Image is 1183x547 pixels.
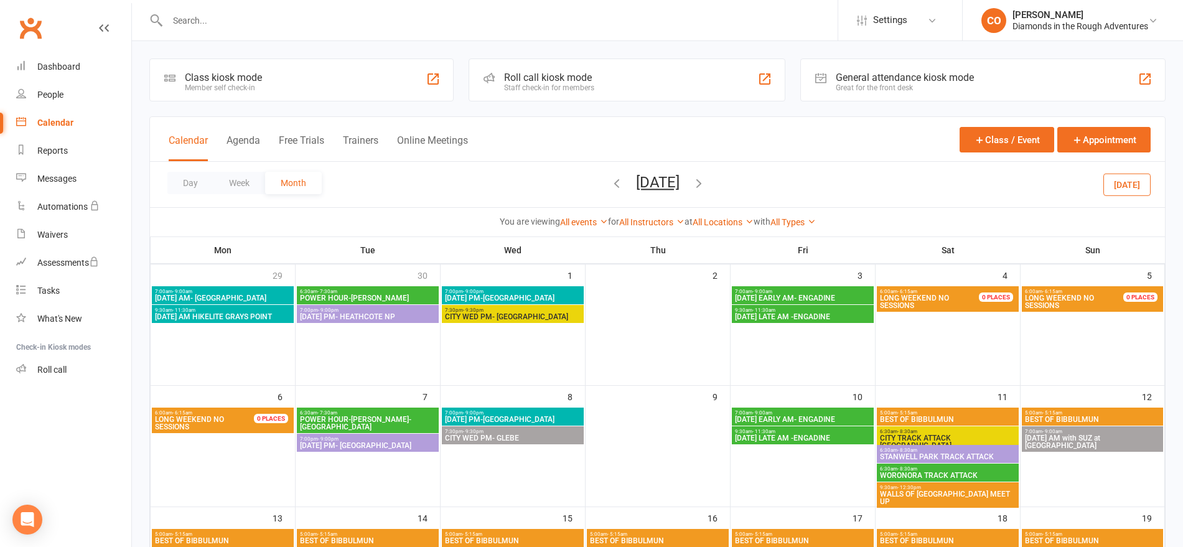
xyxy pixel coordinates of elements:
[185,72,262,83] div: Class kiosk mode
[752,429,775,434] span: - 11:30am
[607,531,627,537] span: - 5:15am
[981,8,1006,33] div: CO
[299,294,436,302] span: POWER HOUR-[PERSON_NAME]
[897,466,917,472] span: - 8:30am
[1021,237,1165,263] th: Sun
[734,434,871,442] span: [DATE] LATE AM -ENGADINE
[37,202,88,212] div: Automations
[734,307,871,313] span: 9:30am
[586,237,731,263] th: Thu
[734,294,871,302] span: [DATE] EARLY AM- ENGADINE
[897,289,917,294] span: - 6:15am
[504,83,594,92] div: Staff check-in for members
[873,6,907,34] span: Settings
[444,416,581,423] span: [DATE] PM-[GEOGRAPHIC_DATA]
[273,507,295,528] div: 13
[879,416,1016,423] span: BEST OF BIBBULMUN
[879,289,994,294] span: 6:00am
[169,134,208,161] button: Calendar
[734,313,871,320] span: [DATE] LATE AM -ENGADINE
[752,410,772,416] span: - 9:00am
[16,193,131,221] a: Automations
[444,531,581,537] span: 5:00am
[1024,289,1138,294] span: 6:00am
[1103,173,1151,195] button: [DATE]
[16,109,131,137] a: Calendar
[462,531,482,537] span: - 5:15am
[1142,386,1164,406] div: 12
[299,436,436,442] span: 7:00pm
[318,307,339,313] span: - 9:00pm
[463,307,484,313] span: - 9:30pm
[880,294,949,302] span: LONG WEEKEND NO
[16,53,131,81] a: Dashboard
[636,174,680,191] button: [DATE]
[278,386,295,406] div: 6
[299,289,436,294] span: 6:30am
[1057,127,1151,152] button: Appointment
[752,289,772,294] span: - 9:00am
[172,531,192,537] span: - 5:15am
[154,313,291,320] span: [DATE] AM HIKELITE GRAYS POINT
[879,490,1016,505] span: WALLS OF [GEOGRAPHIC_DATA] MEET UP
[876,237,1021,263] th: Sat
[1012,9,1148,21] div: [PERSON_NAME]
[37,90,63,100] div: People
[37,365,67,375] div: Roll call
[444,434,581,442] span: CITY WED PM- GLEBE
[37,174,77,184] div: Messages
[1024,537,1161,545] span: BEST OF BIBBULMUN
[568,386,585,406] div: 8
[16,249,131,277] a: Assessments
[608,217,619,227] strong: for
[708,507,730,528] div: 16
[317,531,337,537] span: - 5:15am
[444,313,581,320] span: CITY WED PM- [GEOGRAPHIC_DATA]
[37,314,82,324] div: What's New
[998,507,1020,528] div: 18
[879,429,1016,434] span: 6:30am
[444,429,581,434] span: 7:30pm
[444,307,581,313] span: 7:30pm
[15,12,46,44] a: Clubworx
[770,217,816,227] a: All Types
[154,294,291,302] span: [DATE] AM- [GEOGRAPHIC_DATA]
[16,356,131,384] a: Roll call
[897,447,917,453] span: - 8:30am
[279,134,324,161] button: Free Trials
[500,217,560,227] strong: You are viewing
[299,537,436,545] span: BEST OF BIBBULMUN
[463,410,484,416] span: - 9:00pm
[853,507,875,528] div: 17
[752,531,772,537] span: - 5:15am
[998,386,1020,406] div: 11
[16,277,131,305] a: Tasks
[463,429,484,434] span: - 9:30pm
[693,217,754,227] a: All Locations
[685,217,693,227] strong: at
[1024,294,1138,309] span: SESSIONS
[463,289,484,294] span: - 9:00pm
[213,172,265,194] button: Week
[318,436,339,442] span: - 9:00pm
[754,217,770,227] strong: with
[37,118,73,128] div: Calendar
[858,264,875,285] div: 3
[979,292,1013,302] div: 0 PLACES
[37,62,80,72] div: Dashboard
[734,531,871,537] span: 5:00am
[836,72,974,83] div: General attendance kiosk mode
[1123,292,1157,302] div: 0 PLACES
[16,305,131,333] a: What's New
[16,81,131,109] a: People
[37,286,60,296] div: Tasks
[172,410,192,416] span: - 6:15am
[879,447,1016,453] span: 6:30am
[734,537,871,545] span: BEST OF BIBBULMUN
[897,429,917,434] span: - 8:30am
[265,172,322,194] button: Month
[1142,507,1164,528] div: 19
[879,434,1016,449] span: CITY TRACK ATTACK [GEOGRAPHIC_DATA]
[164,12,838,29] input: Search...
[1147,264,1164,285] div: 5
